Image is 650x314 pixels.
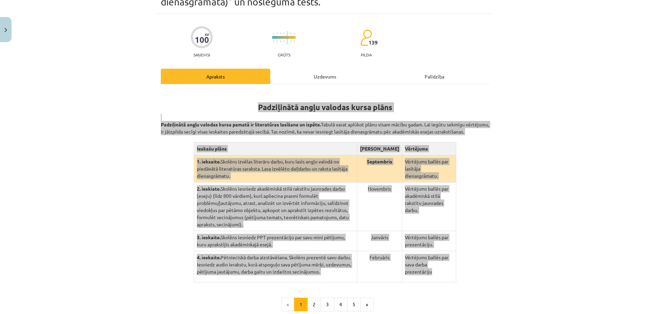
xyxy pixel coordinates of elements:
[197,254,354,275] p: Pētnieciskā darba aizstāvēšana. Skolēns prezentē savu darbu. Iesniedz audio ierakstu, kurā atspog...
[347,298,361,311] button: 5
[191,52,213,57] p: Saņemsi
[194,231,357,251] td: Skolēns iesniedz PPT prezentāciju par savu mini pētījumu, kuru aprakstījis akadēmiskajā esejā.
[194,155,357,182] td: Skolēns izvēlas literāru darbu, kuru lasīs angļu valodā no piedāvātā literatūras saraksta. Lasa i...
[360,298,374,311] button: »
[357,231,402,251] td: Janvāris
[294,298,308,311] button: 1
[402,231,456,251] td: Vērtējums ballēs par prezentāciju.
[258,102,392,112] strong: Padziļinātā angļu valodas kursa plāns
[360,29,372,46] img: students-c634bb4e5e11cddfef0936a35e636f08e4e9abd3cc4e673bd6f9a4125e45ecb1.svg
[4,28,7,32] img: icon-close-lesson-0947bae3869378f0d4975bcd49f059093ad1ed9edebbc8119c70593378902aed.svg
[270,69,380,84] div: Uzdevums
[402,251,456,282] td: Vērtējums ballēs par sava darba prezentāciju
[194,182,357,231] td: Skolēns iesniedz akadēmiskā stilā rakstītu jaunrades darbu (eseju) (līdz 800 vārdiem), kurš aplie...
[161,121,321,127] strong: Padziļinātā angļu valodas kursa pamatā ir literatūras lasīšana un izpēte.
[307,298,321,311] button: 2
[161,114,489,135] p: Tabulā varat aplūkot plānu visam mācību gadam. Lai iegūtu sekmīgu vērtējumu, ir jāizpilda secīgi ...
[161,69,270,84] div: Apraksts
[197,186,221,192] strong: 2. ieskiate.
[402,182,456,231] td: Vērtējums ballēs par akadēmiskā stilā rakstītu jaunrades darbu.
[357,182,402,231] td: Novembris
[278,52,290,57] p: Grūts
[361,52,372,57] p: pilda
[194,142,357,155] th: Ieskašu plāns
[367,158,392,164] strong: Septembris
[402,155,456,182] td: Vērtējums ballēs par lasītāja dienasgrāmatu.
[290,40,291,42] img: icon-short-line-57e1e144782c952c97e751825c79c345078a6d821885a25fce030b3d8c18986b.svg
[380,69,489,84] div: Palīdzība
[197,234,221,240] strong: 3. ieskaite.
[195,35,209,45] div: 100
[280,40,281,42] img: icon-short-line-57e1e144782c952c97e751825c79c345078a6d821885a25fce030b3d8c18986b.svg
[197,254,221,260] strong: 4. ieskaite.
[197,158,221,164] strong: 1. ieksaite.
[321,298,334,311] button: 3
[402,142,456,155] th: Vērtējums
[290,33,291,34] img: icon-short-line-57e1e144782c952c97e751825c79c345078a6d821885a25fce030b3d8c18986b.svg
[280,33,281,34] img: icon-short-line-57e1e144782c952c97e751825c79c345078a6d821885a25fce030b3d8c18986b.svg
[284,40,284,42] img: icon-short-line-57e1e144782c952c97e751825c79c345078a6d821885a25fce030b3d8c18986b.svg
[357,142,402,155] th: [PERSON_NAME]
[369,39,378,46] span: 139
[273,40,274,42] img: icon-short-line-57e1e144782c952c97e751825c79c345078a6d821885a25fce030b3d8c18986b.svg
[334,298,347,311] button: 4
[284,33,284,34] img: icon-short-line-57e1e144782c952c97e751825c79c345078a6d821885a25fce030b3d8c18986b.svg
[205,33,209,36] span: XP
[161,298,489,311] nav: Page navigation example
[273,33,274,34] img: icon-short-line-57e1e144782c952c97e751825c79c345078a6d821885a25fce030b3d8c18986b.svg
[360,254,399,261] p: Februāris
